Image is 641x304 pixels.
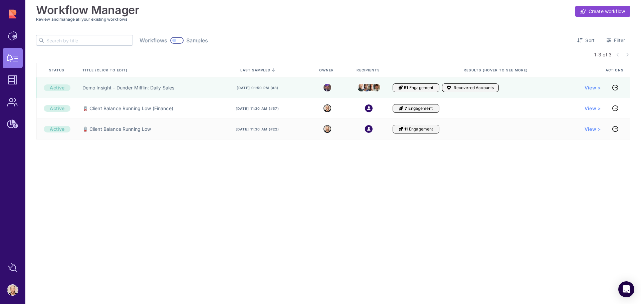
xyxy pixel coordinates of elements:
img: michael.jpeg [324,84,331,91]
span: Samples [186,37,208,44]
a: View > [585,126,601,132]
h3: Review and manage all your existing workflows [36,17,630,22]
span: Title (click to edit) [82,68,129,72]
span: Engagement [409,85,433,90]
span: Status [49,68,66,72]
img: account-photo [7,285,18,295]
span: 1-3 of 3 [594,51,612,58]
a: Demo Insight - Dunder Mifflin: Daily Sales [82,84,175,91]
span: [DATE] 11:30 am (#57) [236,106,279,111]
i: Engagement [399,106,403,111]
a: 🪫 Client Balance Running Low (Finance) [82,105,173,112]
span: Filter [614,37,625,44]
span: 7 [405,106,407,111]
span: Actions [606,68,625,72]
h1: Workflow Manager [36,3,140,17]
a: 🪫 Client Balance Running Low [82,126,151,132]
input: Search by title [46,35,133,45]
span: Workflows [140,37,167,44]
i: Engagement [399,126,403,132]
span: 11 [404,126,408,132]
a: View > [585,84,601,91]
div: Active [44,126,70,132]
img: kevin.jpeg [368,84,375,91]
a: View > [585,105,601,112]
img: creed.jpeg [358,82,365,93]
img: jim.jpeg [373,84,380,91]
span: [DATE] 01:50 pm (#3) [237,85,278,90]
span: last sampled [240,68,270,72]
img: 8322788777941_af58b56217eee48217e0_32.png [324,125,331,133]
span: [DATE] 11:30 am (#22) [236,127,279,131]
img: 8322788777941_af58b56217eee48217e0_32.png [324,104,331,112]
span: Recovered Accounts [454,85,494,90]
span: Create workflow [589,8,625,15]
i: Engagement [399,85,403,90]
span: Recipients [357,68,381,72]
div: Active [44,105,70,112]
i: Accounts [447,85,451,90]
div: Active [44,84,70,91]
span: 51 [404,85,408,90]
span: Owner [319,68,335,72]
img: kelly.png [363,82,370,93]
span: Sort [585,37,595,44]
span: Engagement [409,126,433,132]
span: Results (Hover to see more) [464,68,529,72]
div: Open Intercom Messenger [618,281,634,297]
span: Engagement [408,106,432,111]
